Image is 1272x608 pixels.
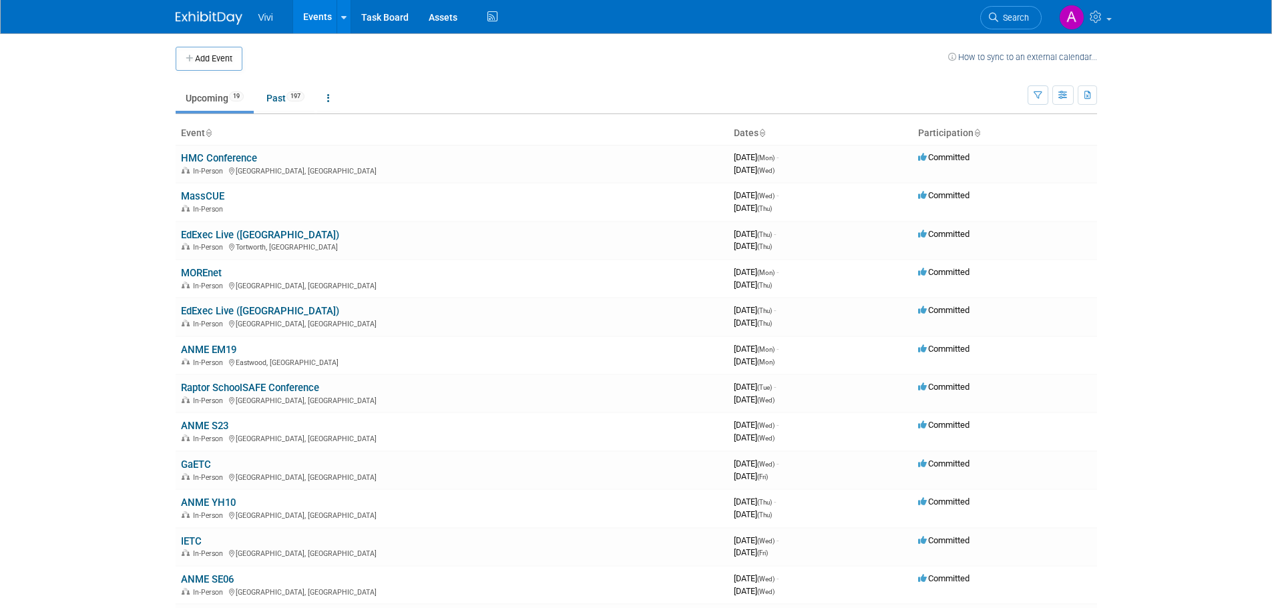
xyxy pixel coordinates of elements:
a: MOREnet [181,267,222,279]
span: 197 [286,91,304,101]
span: 19 [229,91,244,101]
span: Committed [918,152,970,162]
div: [GEOGRAPHIC_DATA], [GEOGRAPHIC_DATA] [181,547,723,558]
span: (Tue) [757,384,772,391]
span: In-Person [193,511,227,520]
span: [DATE] [734,547,768,557]
span: (Thu) [757,511,772,519]
span: In-Person [193,205,227,214]
div: [GEOGRAPHIC_DATA], [GEOGRAPHIC_DATA] [181,432,723,443]
span: [DATE] [734,241,772,251]
span: - [774,229,776,239]
span: - [777,152,779,162]
a: Sort by Participation Type [974,127,980,138]
img: In-Person Event [182,588,190,595]
span: In-Person [193,473,227,482]
span: [DATE] [734,394,775,404]
span: [DATE] [734,356,775,366]
span: [DATE] [734,509,772,519]
span: (Thu) [757,282,772,289]
a: GaETC [181,459,211,471]
a: Sort by Start Date [759,127,765,138]
span: - [777,459,779,469]
span: (Thu) [757,307,772,314]
span: (Wed) [757,434,775,442]
span: [DATE] [734,535,779,545]
span: (Wed) [757,537,775,545]
span: (Thu) [757,320,772,327]
div: [GEOGRAPHIC_DATA], [GEOGRAPHIC_DATA] [181,165,723,176]
a: HMC Conference [181,152,257,164]
span: (Wed) [757,422,775,429]
span: - [774,305,776,315]
span: Committed [918,573,970,583]
span: In-Person [193,167,227,176]
span: [DATE] [734,471,768,481]
span: In-Person [193,282,227,290]
span: [DATE] [734,203,772,213]
span: (Mon) [757,154,775,162]
img: In-Person Event [182,434,190,441]
span: - [777,344,779,354]
span: (Thu) [757,499,772,506]
span: In-Person [193,549,227,558]
span: [DATE] [734,229,776,239]
span: - [777,190,779,200]
span: Committed [918,497,970,507]
span: [DATE] [734,586,775,596]
button: Add Event [176,47,242,71]
span: - [774,382,776,392]
span: Committed [918,535,970,545]
div: [GEOGRAPHIC_DATA], [GEOGRAPHIC_DATA] [181,471,723,482]
span: (Fri) [757,549,768,557]
span: (Mon) [757,269,775,276]
span: [DATE] [734,573,779,583]
img: In-Person Event [182,167,190,174]
div: [GEOGRAPHIC_DATA], [GEOGRAPHIC_DATA] [181,394,723,405]
span: [DATE] [734,165,775,175]
img: Amy Barker [1059,5,1084,30]
span: In-Person [193,434,227,443]
a: MassCUE [181,190,224,202]
img: In-Person Event [182,511,190,518]
span: [DATE] [734,190,779,200]
span: Committed [918,267,970,277]
span: (Thu) [757,243,772,250]
span: Vivi [258,12,273,23]
span: [DATE] [734,420,779,430]
span: (Fri) [757,473,768,481]
a: ANME SE06 [181,573,234,585]
span: [DATE] [734,152,779,162]
a: Raptor SchoolSAFE Conference [181,382,319,394]
div: [GEOGRAPHIC_DATA], [GEOGRAPHIC_DATA] [181,586,723,597]
span: (Wed) [757,461,775,468]
span: (Wed) [757,588,775,595]
img: ExhibitDay [176,11,242,25]
a: EdExec Live ([GEOGRAPHIC_DATA]) [181,305,339,317]
div: Tortworth, [GEOGRAPHIC_DATA] [181,241,723,252]
span: Committed [918,344,970,354]
a: Past197 [256,85,314,111]
span: (Wed) [757,396,775,404]
img: In-Person Event [182,473,190,480]
a: Upcoming19 [176,85,254,111]
a: ANME S23 [181,420,228,432]
span: (Mon) [757,346,775,353]
span: Committed [918,305,970,315]
span: (Wed) [757,192,775,200]
img: In-Person Event [182,549,190,556]
div: [GEOGRAPHIC_DATA], [GEOGRAPHIC_DATA] [181,318,723,328]
a: Sort by Event Name [205,127,212,138]
span: In-Person [193,588,227,597]
div: [GEOGRAPHIC_DATA], [GEOGRAPHIC_DATA] [181,280,723,290]
span: [DATE] [734,382,776,392]
div: [GEOGRAPHIC_DATA], [GEOGRAPHIC_DATA] [181,509,723,520]
span: - [777,573,779,583]
span: Committed [918,382,970,392]
span: Committed [918,229,970,239]
span: In-Person [193,320,227,328]
span: [DATE] [734,432,775,442]
span: (Mon) [757,358,775,366]
span: [DATE] [734,497,776,507]
span: (Thu) [757,231,772,238]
